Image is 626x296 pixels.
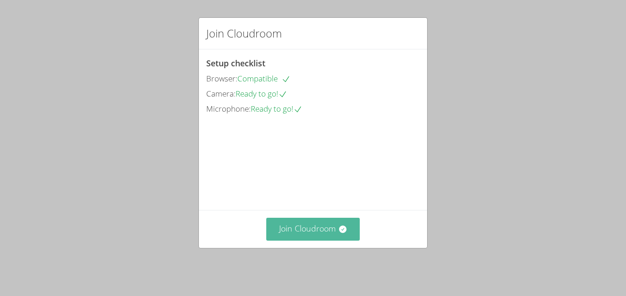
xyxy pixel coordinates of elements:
h2: Join Cloudroom [206,25,282,42]
span: Camera: [206,88,236,99]
span: Microphone: [206,103,251,114]
span: Browser: [206,73,237,84]
span: Setup checklist [206,58,265,69]
button: Join Cloudroom [266,218,360,240]
span: Ready to go! [251,103,302,114]
span: Compatible [237,73,291,84]
span: Ready to go! [236,88,287,99]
